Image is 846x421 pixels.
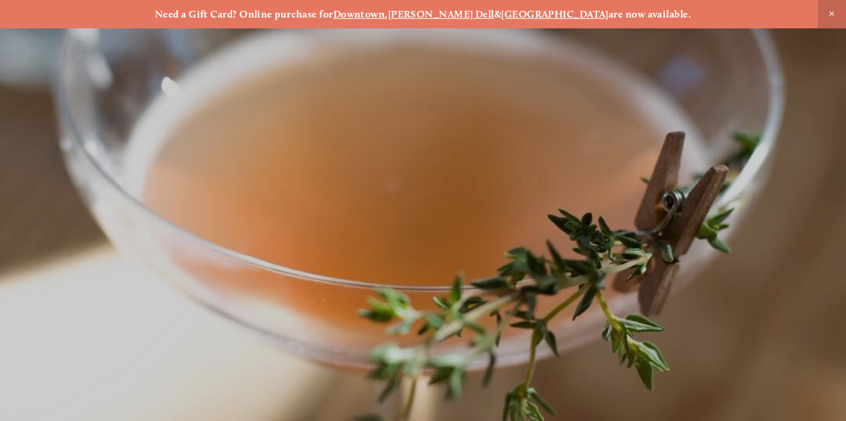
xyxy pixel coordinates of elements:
a: [GEOGRAPHIC_DATA] [501,8,609,20]
strong: Need a Gift Card? Online purchase for [155,8,333,20]
strong: , [385,8,387,20]
a: Downtown [333,8,385,20]
strong: & [494,8,501,20]
a: [PERSON_NAME] Dell [388,8,494,20]
strong: are now available. [609,8,691,20]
